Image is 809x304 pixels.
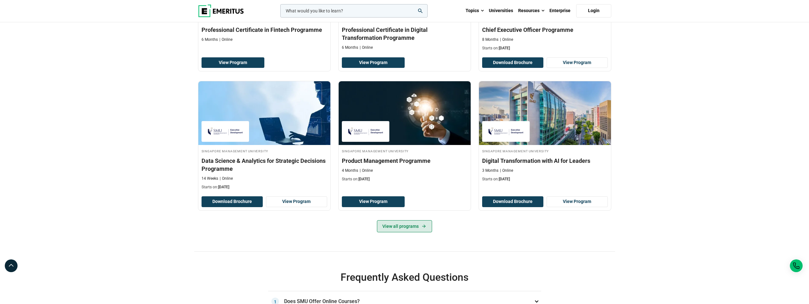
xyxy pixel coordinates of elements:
p: 8 Months [482,37,498,42]
p: 14 Weeks [202,176,218,181]
p: Starts on: [482,46,608,51]
input: woocommerce-product-search-field-0 [280,4,428,18]
p: Starts on: [482,177,608,182]
h3: Professional Certificate in Digital Transformation Programme [342,26,467,42]
p: Online [220,176,233,181]
h2: Frequently Asked Questions [268,271,541,284]
p: Online [500,37,513,42]
a: Login [576,4,611,18]
h4: Singapore Management University [202,148,327,154]
p: Starts on: [342,177,467,182]
button: Download Brochure [482,57,543,68]
img: Data Science & Analytics for Strategic Decisions Programme | Online Data Science and Analytics Co... [198,81,330,145]
img: Singapore Management University [205,124,246,139]
p: Online [360,168,373,173]
h3: Product Management Programme [342,157,467,165]
a: View Program [547,57,608,68]
a: View Program [202,57,264,68]
a: Digital Transformation Course by Singapore Management University - September 30, 2025 Singapore M... [479,81,611,185]
span: [DATE] [499,177,510,181]
p: Online [360,45,373,50]
h3: Digital Transformation with AI for Leaders [482,157,608,165]
p: 6 Months [342,45,358,50]
h4: Singapore Management University [482,148,608,154]
span: [DATE] [218,185,229,189]
p: 4 Months [342,168,358,173]
button: Download Brochure [482,196,543,207]
a: View Program [342,57,405,68]
img: Singapore Management University [345,124,386,139]
p: Online [219,37,232,42]
img: Product Management Programme | Online Product Design and Innovation Course [339,81,471,145]
a: View Program [342,196,405,207]
a: Product Design and Innovation Course by Singapore Management University - September 30, 2025 Sing... [339,81,471,185]
h3: Data Science & Analytics for Strategic Decisions Programme [202,157,327,173]
a: View Program [547,196,608,207]
p: 3 Months [482,168,498,173]
h3: Chief Executive Officer Programme [482,26,608,34]
p: 6 Months [202,37,218,42]
img: Digital Transformation with AI for Leaders | Online Digital Transformation Course [479,81,611,145]
h4: Singapore Management University [342,148,467,154]
p: Starts on: [202,185,327,190]
p: Online [500,168,513,173]
a: View Program [266,196,327,207]
button: Download Brochure [202,196,263,207]
span: [DATE] [499,46,510,50]
a: Data Science and Analytics Course by Singapore Management University - September 30, 2025 Singapo... [198,81,330,193]
span: [DATE] [358,177,370,181]
a: View all programs [377,220,432,232]
h3: Professional Certificate in Fintech Programme [202,26,327,34]
img: Singapore Management University [485,124,527,139]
